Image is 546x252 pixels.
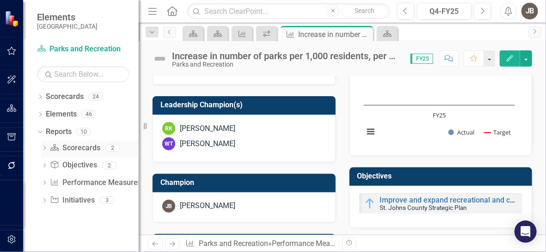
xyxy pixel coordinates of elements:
[359,7,523,146] div: Chart. Highcharts interactive chart.
[180,201,235,211] div: [PERSON_NAME]
[357,172,528,180] h3: Objectives
[50,143,100,154] a: Scorecards
[433,111,446,119] text: FY25
[5,10,21,26] img: ClearPoint Strategy
[37,23,98,30] small: [GEOGRAPHIC_DATA]
[100,197,115,204] div: 3
[50,178,141,188] a: Performance Measures
[102,161,117,169] div: 2
[364,198,375,209] img: In Progress
[342,5,388,18] button: Search
[448,129,474,136] button: Show Actual
[485,129,511,136] button: Show Target
[160,178,331,187] h3: Champion
[355,7,375,14] span: Search
[162,137,175,150] div: WT
[180,123,235,134] div: [PERSON_NAME]
[37,66,129,82] input: Search Below...
[37,44,129,55] a: Parks and Recreation
[46,127,72,137] a: Reports
[359,7,520,146] svg: Interactive chart
[457,128,474,136] text: Actual
[76,128,91,135] div: 10
[46,92,84,102] a: Scorecards
[50,195,95,206] a: Initiatives
[153,51,167,66] img: Not Defined
[185,239,335,249] div: » »
[81,111,96,118] div: 46
[160,101,331,109] h3: Leadership Champion(s)
[515,221,537,243] div: Open Intercom Messenger
[380,204,467,211] small: St. Johns County Strategic Plan
[46,109,77,120] a: Elements
[172,51,401,61] div: Increase in number of parks per 1,000 residents, per National Recreation and Parks Association
[298,29,371,40] div: Increase in number of parks per 1,000 residents, per National Recreation and Parks Association
[88,93,103,101] div: 24
[172,61,401,68] div: Parks and Recreation
[162,122,175,135] div: RK
[50,160,97,171] a: Objectives
[187,3,390,19] input: Search ClearPoint...
[521,3,538,19] button: JB
[37,12,98,23] span: Elements
[411,54,433,64] span: FY25
[162,200,175,213] div: JB
[493,128,511,136] text: Target
[420,6,468,17] div: Q4-FY25
[272,239,348,248] a: Performance Measures
[364,125,377,138] button: View chart menu, Chart
[199,239,268,248] a: Parks and Recreation
[417,3,472,19] button: Q4-FY25
[180,139,235,149] div: [PERSON_NAME]
[105,144,120,152] div: 2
